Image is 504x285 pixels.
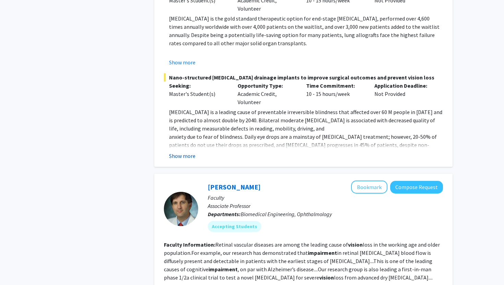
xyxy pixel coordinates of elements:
p: Associate Professor [208,202,443,210]
div: 10 - 15 hours/week [301,82,370,106]
span: Nano-structured [MEDICAL_DATA] drainage implants to improve surgical outcomes and prevent vision ... [164,73,443,82]
span: Biomedical Engineering, Ophthalmology [241,211,332,218]
p: Time Commitment: [306,82,364,90]
b: vision [319,274,334,281]
button: Show more [169,152,195,160]
p: Application Deadline: [374,82,433,90]
fg-read-more: Retinal vascular diseases are among the leading cause of loss in the working age and older popula... [164,241,440,281]
div: Academic Credit, Volunteer [232,82,301,106]
div: Master's Student(s) [169,90,227,98]
p: Seeking: [169,82,227,90]
b: vision [348,241,363,248]
b: Departments: [208,211,241,218]
mat-chip: Accepting Students [208,221,261,232]
p: anxiety due to fear of blindness. Daily eye drops are a mainstay of [MEDICAL_DATA] treatment; how... [169,133,443,182]
div: Not Provided [369,82,438,106]
iframe: Chat [5,254,29,280]
p: Opportunity Type: [238,82,296,90]
p: Faculty [208,194,443,202]
p: [MEDICAL_DATA] is a leading cause of preventable irreversible blindness that affected over 60 M p... [169,108,443,133]
b: impairment [208,266,238,273]
a: [PERSON_NAME] [208,183,261,191]
button: Compose Request to Amir Kashani [390,181,443,194]
b: impairment [308,249,337,256]
p: [MEDICAL_DATA] is the gold standard therapeutic option for end-stage [MEDICAL_DATA], performed ov... [169,14,443,47]
button: Add Amir Kashani to Bookmarks [351,181,387,194]
button: Show more [169,58,195,66]
b: Faculty Information: [164,241,215,248]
